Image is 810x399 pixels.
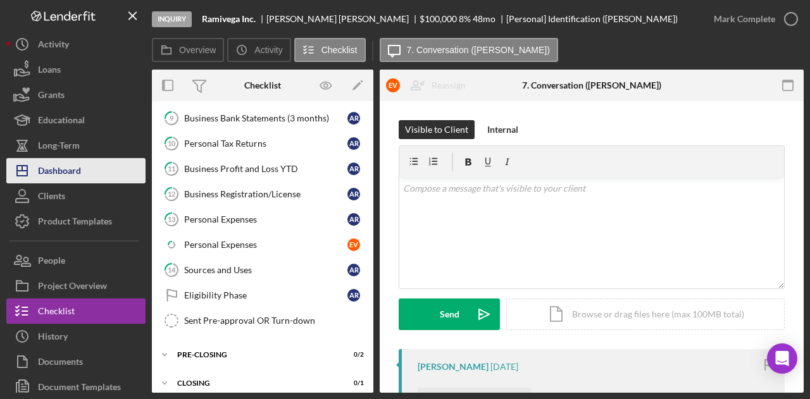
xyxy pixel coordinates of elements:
div: 7. Conversation ([PERSON_NAME]) [522,80,661,90]
div: Business Bank Statements (3 months) [184,113,347,123]
label: Checklist [321,45,358,55]
tspan: 11 [168,164,175,173]
div: Business Profit and Loss YTD [184,164,347,174]
a: 13Personal ExpensesAR [158,207,367,232]
div: A R [347,112,360,125]
button: Send [399,298,500,330]
div: Project Overview [38,273,107,302]
div: E V [347,238,360,251]
button: Activity [227,38,290,62]
button: Visible to Client [399,120,475,139]
div: Dashboard [38,158,81,187]
div: 0 / 1 [341,379,364,387]
button: Checklist [294,38,366,62]
tspan: 10 [168,139,176,147]
div: Business Registration/License [184,189,347,199]
label: 7. Conversation ([PERSON_NAME]) [407,45,550,55]
div: Checklist [38,298,75,327]
span: $100,000 [420,13,457,24]
button: Grants [6,82,146,107]
div: Loans [38,57,61,85]
div: Educational [38,107,85,136]
div: Sent Pre-approval OR Turn-down [184,316,366,326]
div: Eligibility Phase [184,290,347,300]
div: Inquiry [152,11,192,27]
a: Personal ExpensesEV [158,232,367,257]
button: Documents [6,349,146,374]
button: Internal [481,120,525,139]
a: 11Business Profit and Loss YTDAR [158,156,367,181]
button: Mark Complete [701,6,804,32]
div: Product Templates [38,209,112,237]
div: Long-Term [38,133,80,161]
button: People [6,248,146,273]
a: Eligibility PhaseAR [158,283,367,308]
div: [PERSON_NAME] [PERSON_NAME] [266,14,420,24]
div: [Personal] Identification ([PERSON_NAME]) [506,14,678,24]
div: Open Intercom Messenger [767,343,797,374]
button: EVReassign [380,73,478,98]
button: Checklist [6,298,146,324]
a: 9Business Bank Statements (3 months)AR [158,106,367,131]
div: 8 % [459,14,471,24]
div: 48 mo [473,14,495,24]
div: Sources and Uses [184,265,347,275]
div: Send [440,298,459,330]
a: 12Business Registration/LicenseAR [158,181,367,207]
div: Clients [38,183,65,212]
button: Loans [6,57,146,82]
div: Visible to Client [405,120,468,139]
time: 2025-10-01 18:51 [490,362,518,372]
div: Reassign [432,73,466,98]
tspan: 14 [168,266,176,274]
div: People [38,248,65,276]
div: Internal [487,120,518,139]
div: E V [386,78,400,92]
div: Personal Tax Returns [184,138,347,149]
div: Mark Complete [714,6,775,32]
div: Personal Expenses [184,240,347,250]
div: Documents [38,349,83,378]
div: A R [347,163,360,175]
button: Dashboard [6,158,146,183]
tspan: 13 [168,215,175,223]
div: A R [347,264,360,276]
button: 7. Conversation ([PERSON_NAME]) [380,38,558,62]
button: Activity [6,32,146,57]
div: Grants [38,82,65,111]
div: 0 / 2 [341,351,364,359]
div: [PERSON_NAME] [418,362,489,372]
button: History [6,324,146,349]
div: A R [347,213,360,226]
div: Pre-Closing [177,351,332,359]
tspan: 9 [170,114,174,122]
div: History [38,324,68,352]
div: Activity [38,32,69,60]
button: Long-Term [6,133,146,158]
div: A R [347,289,360,302]
button: Overview [152,38,224,62]
a: 14Sources and UsesAR [158,257,367,283]
button: Clients [6,183,146,209]
label: Overview [179,45,216,55]
div: Checklist [244,80,281,90]
button: Product Templates [6,209,146,234]
a: Sent Pre-approval OR Turn-down [158,308,367,333]
label: Activity [254,45,282,55]
tspan: 12 [168,190,175,198]
div: A R [347,137,360,150]
div: A R [347,188,360,200]
button: Project Overview [6,273,146,298]
button: Educational [6,107,146,133]
div: Personal Expenses [184,214,347,224]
